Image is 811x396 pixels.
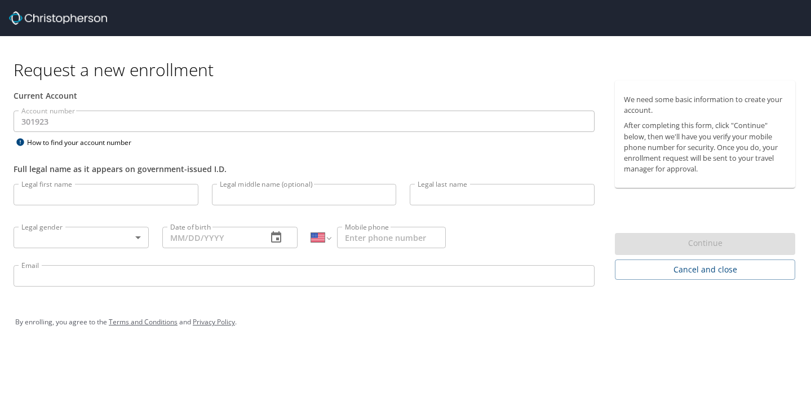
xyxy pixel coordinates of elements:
button: Cancel and close [615,259,795,280]
div: Current Account [14,90,595,102]
p: After completing this form, click "Continue" below, then we'll have you verify your mobile phone ... [624,120,786,174]
a: Terms and Conditions [109,317,178,327]
span: Cancel and close [624,263,786,277]
img: cbt logo [9,11,107,25]
div: By enrolling, you agree to the and . [15,308,796,336]
p: We need some basic information to create your account. [624,94,786,116]
div: Full legal name as it appears on government-issued I.D. [14,163,595,175]
h1: Request a new enrollment [14,59,804,81]
input: MM/DD/YYYY [162,227,258,248]
div: ​ [14,227,149,248]
input: Enter phone number [337,227,446,248]
a: Privacy Policy [193,317,235,327]
div: How to find your account number [14,135,154,149]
